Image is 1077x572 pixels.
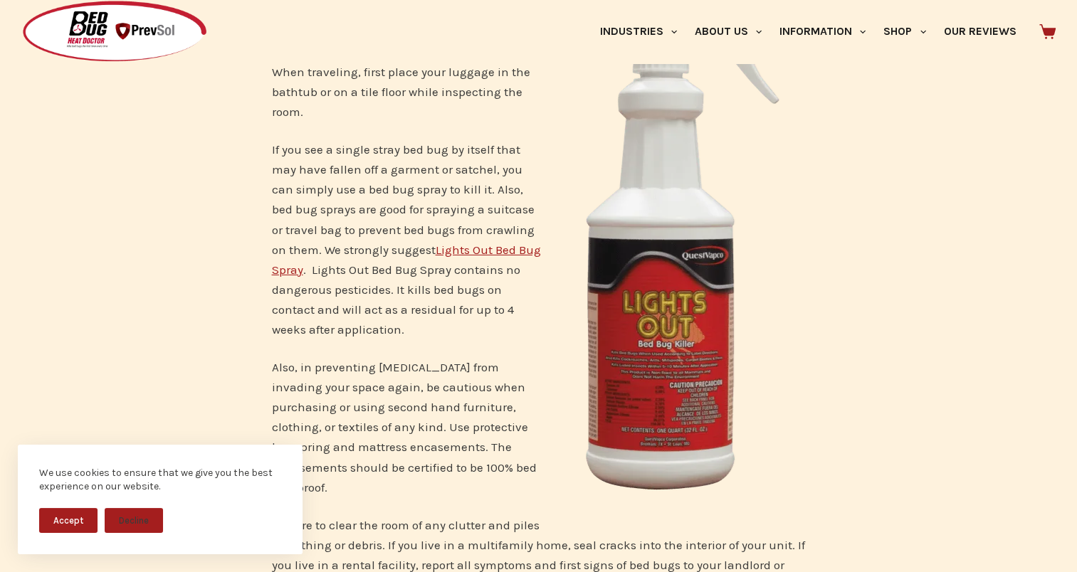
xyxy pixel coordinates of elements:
[39,508,98,533] button: Accept
[272,243,541,277] a: Lights Out Bed Bug Spray
[272,139,806,339] p: If you see a single stray bed bug by itself that may have fallen off a garment or satchel, you ca...
[272,357,806,497] p: Also, in preventing [MEDICAL_DATA] from invading your space again, be cautious when purchasing or...
[105,508,163,533] button: Decline
[39,466,281,494] div: We use cookies to ensure that we give you the best experience on our website.
[11,6,54,48] button: Open LiveChat chat widget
